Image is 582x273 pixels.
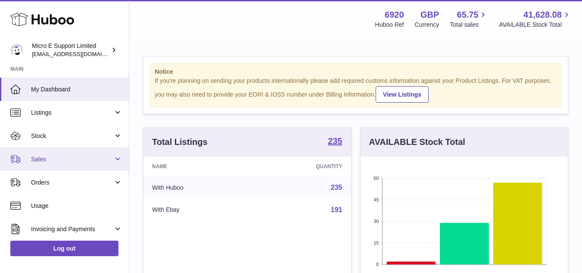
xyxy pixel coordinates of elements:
span: 41,628.08 [523,9,562,21]
a: 41,628.08 AVAILABLE Stock Total [499,9,572,29]
text: 15 [373,240,379,245]
th: Quantity [253,157,351,176]
span: My Dashboard [31,85,122,94]
a: 235 [328,137,342,147]
span: Total sales [450,21,488,29]
text: 0 [376,262,379,267]
strong: 6920 [385,9,404,21]
div: Currency [415,21,439,29]
h3: Total Listings [152,136,208,148]
span: Invoicing and Payments [31,225,113,233]
text: 60 [373,176,379,181]
a: 235 [331,184,342,191]
strong: GBP [420,9,439,21]
span: Usage [31,202,122,210]
h3: AVAILABLE Stock Total [369,136,465,148]
span: Orders [31,179,113,187]
td: With Ebay [143,199,253,221]
a: View Listings [376,86,429,103]
div: Huboo Ref [375,21,404,29]
th: Name [143,157,253,176]
text: 45 [373,197,379,202]
div: Micro E Support Limited [32,42,109,58]
span: Sales [31,155,113,163]
a: 65.75 Total sales [450,9,488,29]
text: 30 [373,219,379,224]
span: 65.75 [457,9,478,21]
strong: 235 [328,137,342,145]
span: [EMAIL_ADDRESS][DOMAIN_NAME] [32,50,127,57]
span: AVAILABLE Stock Total [499,21,572,29]
strong: Notice [155,68,557,76]
td: With Huboo [143,176,253,199]
a: 191 [331,206,342,213]
span: Listings [31,109,113,117]
div: If you're planning on sending your products internationally please add required customs informati... [155,77,557,103]
a: Log out [10,241,118,256]
img: contact@micropcsupport.com [10,44,23,56]
span: Stock [31,132,113,140]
